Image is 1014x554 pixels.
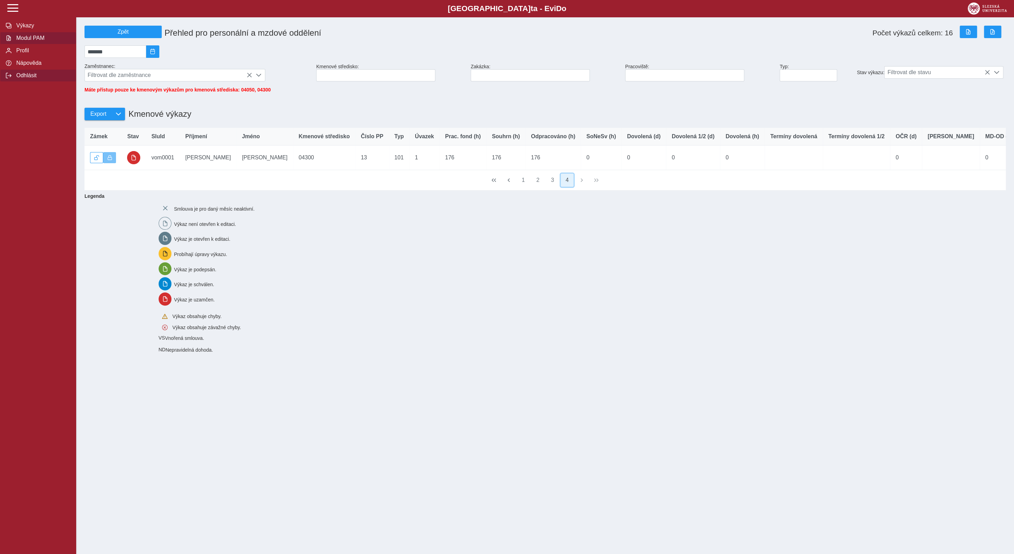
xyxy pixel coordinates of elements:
td: [PERSON_NAME] [237,146,293,170]
span: Výkaz je podepsán. [174,266,216,272]
span: Smlouva vnořená do kmene [159,347,166,352]
button: Výkaz uzamčen. [103,152,116,163]
h1: Kmenové výkazy [125,106,191,122]
span: [PERSON_NAME] [927,133,974,140]
div: Zakázka: [468,61,622,84]
span: D [556,4,561,13]
span: Odpracováno (h) [531,133,575,140]
div: Stav výkazu: [854,63,1008,81]
span: Počet výkazů celkem: 16 [872,29,953,37]
h1: Přehled pro personální a mzdové oddělení [162,25,625,41]
span: Termíny dovolená 1/2 [828,133,884,140]
div: Zaměstnanec: [82,61,313,84]
span: Smlouva je pro daný měsíc neaktivní. [174,206,255,212]
span: Dovolená (h) [726,133,759,140]
span: Výkaz obsahuje chyby. [172,314,222,319]
span: Nápověda [14,60,70,66]
td: 0 [666,146,720,170]
span: Prac. fond (h) [445,133,481,140]
b: [GEOGRAPHIC_DATA] a - Evi [21,4,993,13]
span: Odhlásit [14,72,70,79]
td: 0 [890,146,922,170]
span: Zámek [90,133,108,140]
span: OČR (d) [896,133,916,140]
div: Kmenové středisko: [313,61,468,84]
button: 3 [546,174,559,187]
button: 4 [561,174,574,187]
td: 176 [439,146,486,170]
span: Probíhají úpravy výkazu. [174,252,227,257]
div: Pracoviště: [622,61,777,84]
span: Modul PAM [14,35,70,41]
button: Export [84,108,112,120]
button: Export do PDF [984,26,1001,38]
span: MD-OD (d) [985,133,1013,140]
button: 1 [517,174,530,187]
span: Číslo PP [361,133,383,140]
span: o [562,4,567,13]
button: Zpět [84,26,162,38]
td: 0 [720,146,765,170]
span: Výkazy [14,23,70,29]
button: Odemknout výkaz. [90,152,103,163]
span: Příjmení [185,133,207,140]
span: Máte přístup pouze ke kmenovým výkazům pro kmenová střediska: 04050, 04300 [84,87,271,93]
span: Stav [127,133,139,140]
td: 101 [389,146,409,170]
td: 13 [355,146,389,170]
span: Výkaz obsahuje závažné chyby. [172,325,241,330]
span: Dovolená 1/2 (d) [671,133,714,140]
span: Kmenové středisko [299,133,350,140]
td: 0 [621,146,666,170]
span: Filtrovat dle stavu [884,67,990,78]
div: Typ: [777,61,854,84]
button: 2025/09 [146,45,159,58]
td: 0 [581,146,621,170]
span: Zpět [88,29,159,35]
button: Export do Excelu [960,26,977,38]
b: Legenda [82,191,1003,202]
span: Výkaz je schválen. [174,282,214,287]
span: Termíny dovolená [770,133,817,140]
span: SoNeSv (h) [586,133,616,140]
span: t [531,4,533,13]
span: Výkaz není otevřen k editaci. [174,221,236,227]
td: 04300 [293,146,355,170]
td: 1 [409,146,439,170]
span: Dovolená (d) [627,133,660,140]
td: 176 [486,146,525,170]
span: Filtrovat dle zaměstnance [85,69,252,81]
button: 2 [531,174,544,187]
span: Profil [14,47,70,54]
span: Vnořená smlouva. [165,336,204,341]
td: 176 [525,146,581,170]
span: Jméno [242,133,260,140]
span: Souhrn (h) [492,133,520,140]
img: logo_web_su.png [968,2,1007,15]
span: Výkaz je uzamčen. [174,297,215,302]
span: SluId [151,133,165,140]
span: Výkaz je otevřen k editaci. [174,236,230,242]
span: Úvazek [415,133,434,140]
span: Smlouva vnořená do kmene [159,335,165,341]
span: Export [90,111,106,117]
span: Typ [394,133,404,140]
span: Nepravidelná dohoda. [166,347,213,353]
td: [PERSON_NAME] [180,146,237,170]
button: uzamčeno [127,151,140,164]
td: vom0001 [146,146,180,170]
